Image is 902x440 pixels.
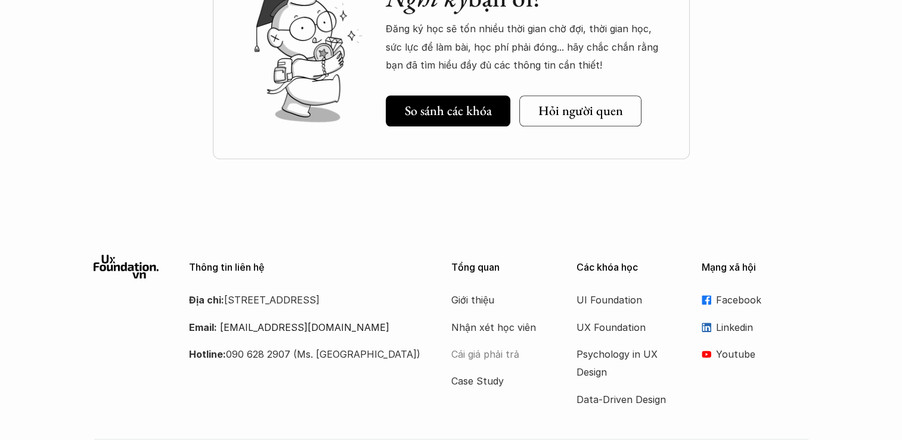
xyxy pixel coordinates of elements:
p: Thông tin liên hệ [189,262,421,273]
p: Tổng quan [451,262,559,273]
strong: Hotline: [189,348,226,360]
a: Linkedin [702,318,809,336]
a: So sánh các khóa [386,95,510,126]
strong: Địa chỉ: [189,294,224,306]
a: Nhận xét học viên [451,318,547,336]
a: UI Foundation [576,291,672,309]
a: Case Study [451,372,547,390]
p: Đăng ký học sẽ tốn nhiều thời gian chờ đợi, thời gian học, sức lực để làm bài, học phí phải đóng.... [386,20,666,74]
a: Giới thiệu [451,291,547,309]
strong: Email: [189,321,217,333]
a: UX Foundation [576,318,672,336]
p: [STREET_ADDRESS] [189,291,421,309]
a: Facebook [702,291,809,309]
h5: So sánh các khóa [405,103,492,119]
a: [EMAIL_ADDRESS][DOMAIN_NAME] [220,321,389,333]
a: Cái giá phải trả [451,345,547,363]
p: Youtube [716,345,809,363]
a: Youtube [702,345,809,363]
p: Các khóa học [576,262,684,273]
a: Data-Driven Design [576,391,672,408]
p: Mạng xã hội [702,262,809,273]
a: Psychology in UX Design [576,345,672,382]
p: 090 628 2907 (Ms. [GEOGRAPHIC_DATA]) [189,345,421,363]
p: Facebook [716,291,809,309]
a: Hỏi người quen [519,95,641,126]
p: Linkedin [716,318,809,336]
h5: Hỏi người quen [538,103,623,119]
